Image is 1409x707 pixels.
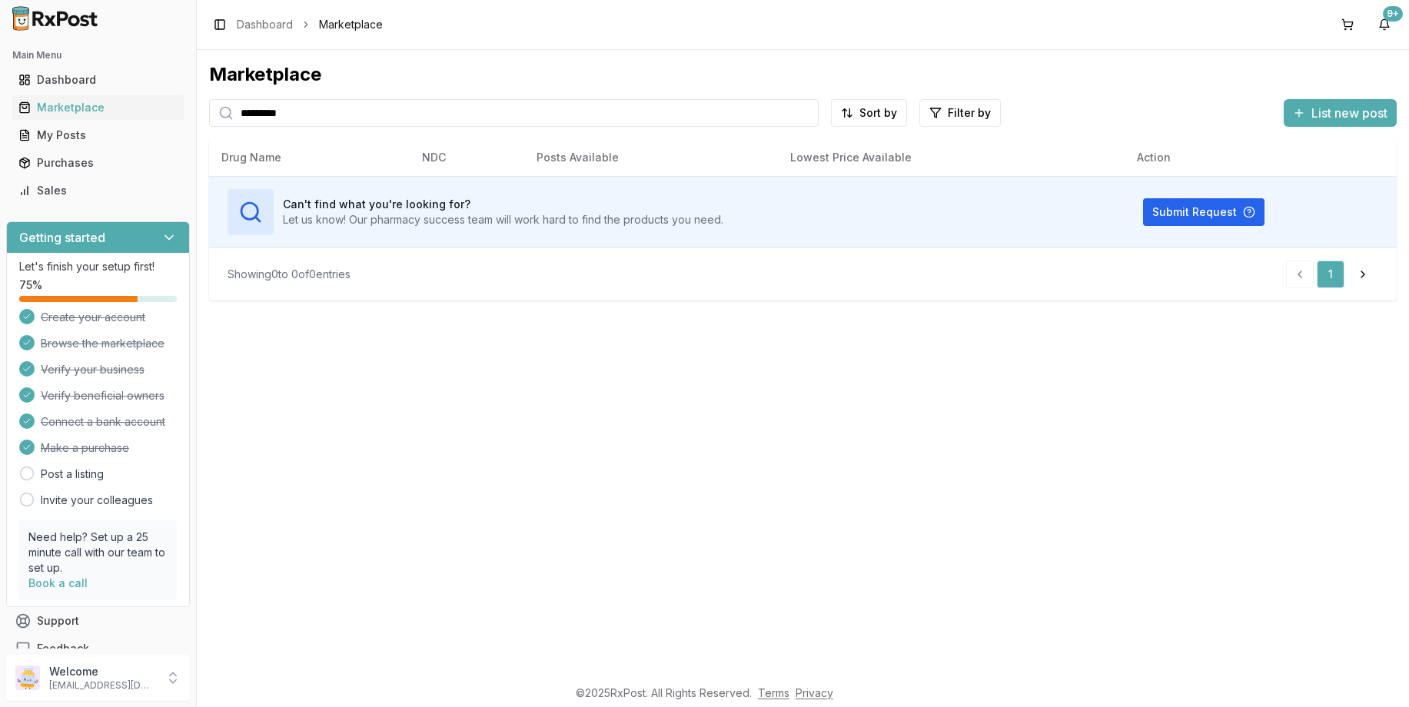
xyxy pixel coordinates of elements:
nav: pagination [1286,261,1378,288]
a: Book a call [28,576,88,589]
p: Need help? Set up a 25 minute call with our team to set up. [28,529,168,576]
h3: Getting started [19,228,105,247]
div: Sales [18,183,178,198]
button: Feedback [6,635,190,662]
button: Filter by [919,99,1001,127]
span: Browse the marketplace [41,336,164,351]
p: Let's finish your setup first! [19,259,177,274]
h2: Main Menu [12,49,184,61]
a: Sales [12,177,184,204]
span: Verify your business [41,362,145,377]
button: Marketplace [6,95,190,120]
th: NDC [410,139,524,176]
p: Welcome [49,664,156,679]
h3: Can't find what you're looking for? [283,197,723,212]
a: My Posts [12,121,184,149]
a: 1 [1317,261,1344,288]
iframe: Intercom live chat [1357,655,1394,692]
div: My Posts [18,128,178,143]
div: 9+ [1383,6,1403,22]
button: Sort by [831,99,907,127]
th: Drug Name [209,139,410,176]
div: Marketplace [18,100,178,115]
div: Marketplace [209,62,1397,87]
span: Verify beneficial owners [41,388,164,403]
button: Dashboard [6,68,190,92]
span: Feedback [37,641,89,656]
button: 9+ [1372,12,1397,37]
div: Dashboard [18,72,178,88]
div: Purchases [18,155,178,171]
a: Dashboard [12,66,184,94]
a: List new post [1284,107,1397,122]
a: Post a listing [41,466,104,482]
button: Sales [6,178,190,203]
a: Go to next page [1348,261,1378,288]
a: Marketplace [12,94,184,121]
span: List new post [1311,104,1387,122]
p: [EMAIL_ADDRESS][DOMAIN_NAME] [49,679,156,692]
div: Showing 0 to 0 of 0 entries [228,267,351,282]
a: Terms [758,686,789,699]
button: Support [6,607,190,635]
th: Posts Available [524,139,778,176]
a: Invite your colleagues [41,493,153,508]
button: List new post [1284,99,1397,127]
th: Action [1125,139,1397,176]
span: Connect a bank account [41,414,165,430]
button: My Posts [6,123,190,148]
span: Make a purchase [41,440,129,456]
button: Purchases [6,151,190,175]
span: Create your account [41,310,145,325]
button: Submit Request [1143,198,1264,226]
img: RxPost Logo [6,6,105,31]
span: 75 % [19,277,42,293]
a: Purchases [12,149,184,177]
span: Filter by [948,105,991,121]
th: Lowest Price Available [778,139,1125,176]
nav: breadcrumb [237,17,383,32]
p: Let us know! Our pharmacy success team will work hard to find the products you need. [283,212,723,227]
img: User avatar [15,666,40,690]
a: Privacy [796,686,833,699]
span: Marketplace [319,17,383,32]
span: Sort by [859,105,897,121]
a: Dashboard [237,17,293,32]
